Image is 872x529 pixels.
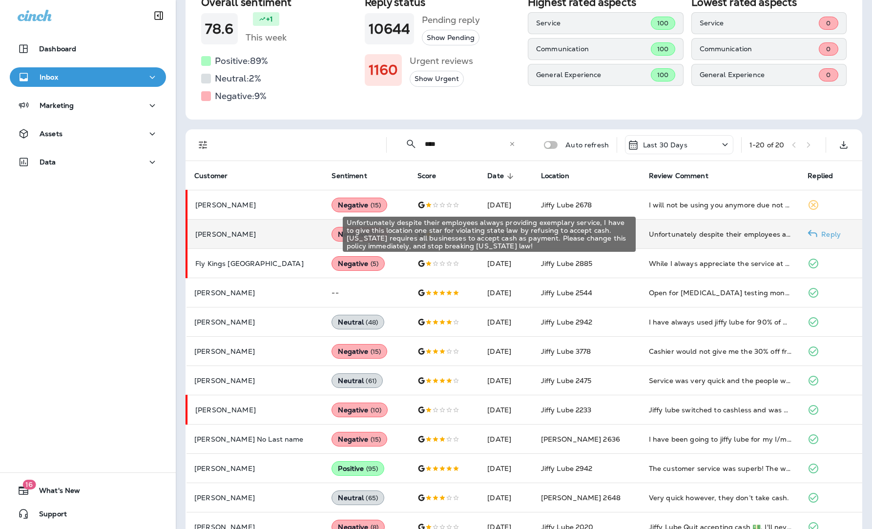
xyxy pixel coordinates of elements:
button: Filters [193,135,213,155]
button: Export as CSV [834,135,853,155]
span: Location [541,172,569,180]
p: Reply [817,230,841,238]
span: ( 5 ) [371,260,378,268]
h5: Negative: 9 % [215,88,267,104]
td: [DATE] [479,190,533,220]
div: I will not be using you anymore due not accepting cash for payment [649,200,792,210]
span: 100 [657,45,668,53]
span: 0 [826,19,830,27]
h1: 78.6 [205,21,234,37]
div: Very quick however, they don’t take cash. [649,493,792,503]
div: Negative [332,432,387,447]
span: Jiffy Lube 2678 [541,201,592,209]
div: Negative [332,344,387,359]
td: [DATE] [479,249,533,278]
div: Negative [332,256,385,271]
span: Jiffy Lube 3778 [541,347,591,356]
div: Neutral [332,490,384,505]
td: [DATE] [479,483,533,512]
h5: This week [246,30,287,45]
p: Inbox [40,73,58,81]
p: [PERSON_NAME] [195,201,316,209]
span: Jiffy Lube 2942 [541,464,593,473]
p: [PERSON_NAME] [194,465,316,472]
h5: Positive: 89 % [215,53,268,69]
span: 0 [826,45,830,53]
span: Review Comment [649,172,721,181]
div: Negative [332,403,388,417]
span: [PERSON_NAME] 2648 [541,493,621,502]
button: Inbox [10,67,166,87]
span: What's New [29,487,80,498]
div: Positive [332,461,384,476]
p: [PERSON_NAME] [194,289,316,297]
span: ( 15 ) [371,201,381,209]
p: Assets [40,130,62,138]
td: [DATE] [479,278,533,307]
span: Replied [808,172,833,180]
td: [DATE] [479,395,533,425]
span: 100 [657,19,668,27]
span: ( 95 ) [366,465,378,473]
span: Score [417,172,436,180]
span: Replied [808,172,846,181]
button: Collapse Search [401,134,421,154]
span: ( 65 ) [366,494,378,502]
button: 16What's New [10,481,166,500]
span: Date [487,172,504,180]
div: Service was very quick and the people were very friendly. When I went to pay for the service I wa... [649,376,792,386]
span: 0 [826,71,830,79]
h1: 10644 [369,21,411,37]
span: ( 48 ) [366,318,378,326]
button: Collapse Sidebar [145,6,172,25]
td: [DATE] [479,454,533,483]
h5: Pending reply [422,12,480,28]
span: Score [417,172,449,181]
div: I have been going to jiffy lube for my I/m for years but today I went to pay my bill and the cash... [649,434,792,444]
td: [DATE] [479,425,533,454]
span: Jiffy Lube 2544 [541,288,593,297]
span: Sentiment [332,172,367,180]
p: [PERSON_NAME] [194,318,316,326]
div: Negative [332,198,387,212]
p: Communication [700,45,819,53]
p: Last 30 Days [643,141,687,149]
div: Negative [332,227,388,242]
p: General Experience [700,71,819,79]
div: I have always used jiffy lube for 90% of my truck maintenance. Although upon this visit today, th... [649,317,792,327]
button: Data [10,152,166,172]
td: -- [324,278,409,307]
p: [PERSON_NAME] [195,230,316,238]
p: Fly Kings [GEOGRAPHIC_DATA] [195,260,316,267]
span: ( 61 ) [366,377,376,385]
span: Jiffy Lube 2942 [541,318,593,326]
span: Review Comment [649,172,708,180]
button: Assets [10,124,166,143]
td: [DATE] [479,366,533,395]
p: Communication [536,45,651,53]
button: Show Pending [422,30,479,46]
p: Marketing [40,102,74,109]
span: Sentiment [332,172,379,181]
span: ( 15 ) [371,435,381,444]
p: Service [700,19,819,27]
p: [PERSON_NAME] No Last name [194,435,316,443]
td: [DATE] [479,307,533,337]
div: Jiffy lube switched to cashless and was not informed of it until after service was done. All I ha... [649,405,792,415]
span: Jiffy Lube 2885 [541,259,593,268]
span: 16 [22,480,36,489]
div: The customer service was superb! The was well informed about what service would be rendered, how ... [649,464,792,473]
div: 1 - 20 of 20 [749,141,784,149]
h5: Urgent reviews [410,53,473,69]
span: ( 15 ) [371,347,381,356]
p: +1 [266,14,273,24]
p: Data [40,158,56,166]
button: Marketing [10,96,166,115]
span: Date [487,172,517,181]
p: Dashboard [39,45,76,53]
div: Neutral [332,373,383,388]
p: [PERSON_NAME] [195,406,316,414]
td: [DATE] [479,337,533,366]
div: Unfortunately despite their employees always providing exemplary service, I have to give this loc... [649,229,792,239]
div: Open for smog testing mon-Fri 8am-5pm. Light duty smog $30.99, heavy duty (gvwr greater than 8499... [649,288,792,298]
